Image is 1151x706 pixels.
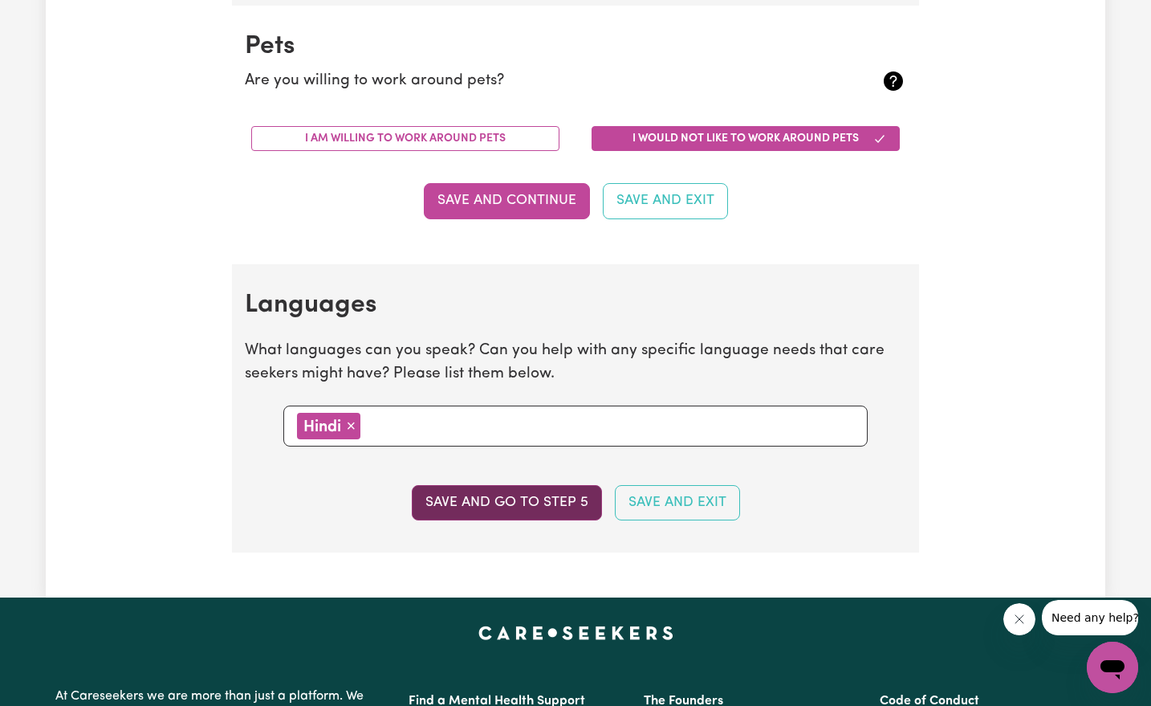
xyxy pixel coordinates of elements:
button: I would not like to work around pets [592,126,900,151]
button: Save and go to step 5 [412,485,602,520]
p: What languages can you speak? Can you help with any specific language needs that care seekers mig... [245,340,906,386]
span: × [346,417,356,435]
h2: Pets [245,31,906,62]
span: Need any help? [10,11,97,24]
div: Hindi [297,413,360,439]
p: Are you willing to work around pets? [245,70,796,93]
button: Save and Exit [603,183,728,218]
iframe: Close message [1003,603,1035,635]
h2: Languages [245,290,906,320]
button: Save and Continue [424,183,590,218]
button: I am willing to work around pets [251,126,559,151]
button: Save and Exit [615,485,740,520]
iframe: Message from company [1042,600,1138,635]
button: Remove [341,413,360,439]
a: Careseekers home page [478,626,673,639]
iframe: Button to launch messaging window [1087,642,1138,693]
